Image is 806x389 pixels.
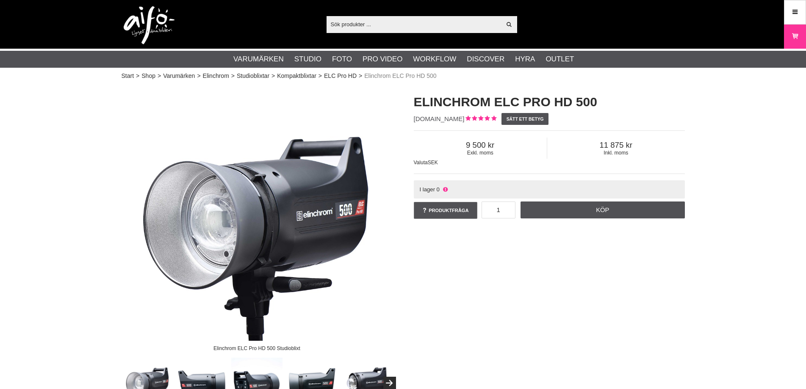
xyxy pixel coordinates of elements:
[414,150,547,156] span: Exkl. moms
[332,54,352,65] a: Foto
[359,72,362,80] span: >
[206,341,307,356] div: Elinchrom ELC Pro HD 500 Studioblixt
[163,72,195,80] a: Varumärken
[271,72,275,80] span: >
[203,72,229,80] a: Elinchrom
[521,201,685,218] a: Köp
[122,85,393,356] img: Elinchrom ELC Pro HD 500 Studioblixt
[547,150,685,156] span: Inkl. moms
[414,93,685,111] h1: Elinchrom ELC Pro HD 500
[294,54,321,65] a: Studio
[363,54,402,65] a: Pro Video
[122,72,134,80] a: Start
[413,54,456,65] a: Workflow
[414,202,477,219] a: Produktfråga
[327,18,501,30] input: Sök produkter ...
[414,141,547,150] span: 9 500
[124,6,174,44] img: logo.png
[136,72,139,80] span: >
[319,72,322,80] span: >
[501,113,548,125] a: Sätt ett betyg
[467,54,504,65] a: Discover
[237,72,269,80] a: Studioblixtar
[437,186,440,193] span: 0
[277,72,316,80] a: Kompaktblixtar
[515,54,535,65] a: Hyra
[141,72,155,80] a: Shop
[428,160,438,166] span: SEK
[197,72,200,80] span: >
[546,54,574,65] a: Outlet
[324,72,357,80] a: ELC Pro HD
[419,186,435,193] span: I lager
[233,54,284,65] a: Varumärken
[547,141,685,150] span: 11 875
[414,160,428,166] span: Valuta
[158,72,161,80] span: >
[442,186,449,193] i: Ej i lager
[364,72,436,80] span: Elinchrom ELC Pro HD 500
[465,115,496,124] div: Kundbetyg: 5.00
[231,72,235,80] span: >
[414,115,465,122] span: [DOMAIN_NAME]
